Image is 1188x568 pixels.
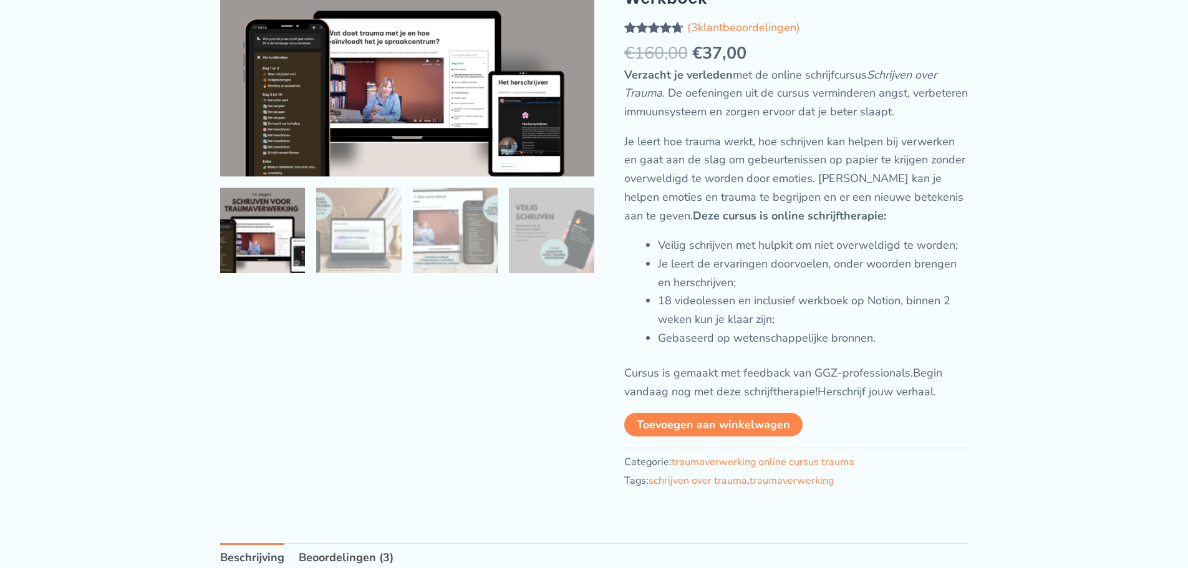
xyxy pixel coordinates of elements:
img: Online Schrijfcursus voor Traumaverwerking in 14 dagen + Werkboek - Afbeelding 3 [413,188,498,273]
span: € [624,42,634,65]
li: 18 videolessen en inclusief werkboek op Notion, binnen 2 weken kun je klaar zijn; [658,292,968,329]
img: Online Schrijfcursus voor Traumaverwerking in 14 dagen + Werkboek [220,188,306,273]
p: Cursus is gemaakt met feedback van GGZ-professionals. [624,364,968,401]
span: met de online schrijfcursus [733,67,867,82]
span: . De oefeningen uit de cursus verminderen angst, verbeteren immuunsysteem en zorgen ervoor dat je... [624,85,968,119]
button: Toevoegen aan winkelwagen [624,413,803,436]
span: Gewaardeerd op 5 gebaseerd op klantbeoordelingen [624,22,681,95]
strong: Deze cursus is online schrijftherapie: [693,208,886,223]
b: Verzacht je verleden [624,67,733,82]
bdi: 37,00 [692,42,746,65]
span: 3 [624,22,630,50]
span: Schrijven over Trauma [624,67,937,101]
img: Online Schrijfcursus voor Traumaverwerking in 14 dagen + Werkboek - Afbeelding 4 [509,188,594,273]
img: Online Schrijfcursus voor Traumaverwerking in 14 dagen + Werkboek - Afbeelding 2 [316,188,402,273]
a: traumaverwerking [750,474,834,488]
span: 3 [691,20,698,35]
span: Tags: , [624,472,834,491]
span: Je leert de ervaringen doorvoelen, onder woorden brengen en herschrijven; [658,256,957,290]
span: Categorie: [624,453,854,472]
a: (3klantbeoordelingen) [687,20,800,35]
span: Veilig schrijven met hulpkit om niet overweldigd te worden; [658,238,958,253]
li: Gebaseerd op wetenschappelijke bronnen. [658,329,968,348]
a: traumaverwerking online cursus trauma [672,455,854,469]
p: Je leert hoe trauma werkt, hoe schrijven kan helpen bij verwerken en gaat aan de slag om gebeurte... [624,133,968,226]
a: schrijven over trauma [649,474,747,488]
bdi: 160,00 [624,42,688,65]
span: € [692,42,702,65]
span: Herschrijf jouw verhaal. [818,384,936,399]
